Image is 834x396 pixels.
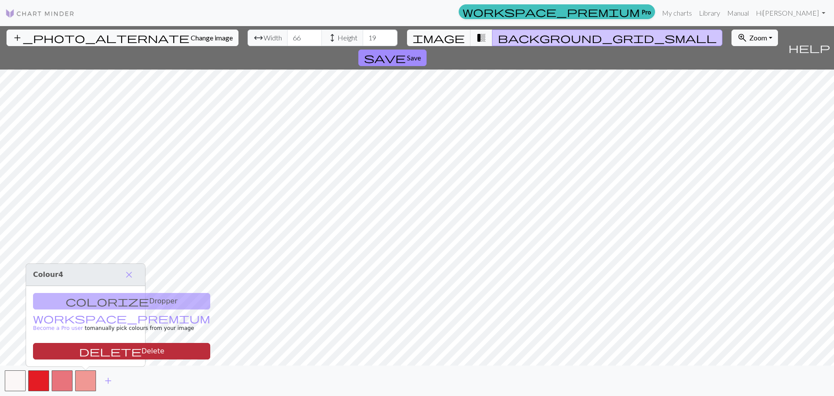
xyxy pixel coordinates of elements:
[459,4,655,19] a: Pro
[358,50,427,66] button: Save
[79,345,142,357] span: delete
[33,312,210,324] span: workspace_premium
[413,32,465,44] span: image
[5,8,75,19] img: Logo
[364,52,406,64] span: save
[191,33,233,42] span: Change image
[327,32,338,44] span: height
[784,26,834,70] button: Help
[33,316,210,331] small: to manually pick colours from your image
[737,32,748,44] span: zoom_in
[33,316,210,331] a: Become a Pro user
[407,53,421,62] span: Save
[498,32,717,44] span: background_grid_small
[731,30,778,46] button: Zoom
[749,33,767,42] span: Zoom
[338,33,357,43] span: Height
[264,33,282,43] span: Width
[724,4,752,22] a: Manual
[463,6,640,18] span: workspace_premium
[124,269,134,281] span: close
[97,373,119,389] button: Add color
[659,4,695,22] a: My charts
[695,4,724,22] a: Library
[12,32,189,44] span: add_photo_alternate
[120,267,138,282] button: Close
[33,343,210,359] button: Delete color
[788,42,830,54] span: help
[7,30,238,46] button: Change image
[33,270,63,279] span: Colour 4
[476,32,486,44] span: transition_fade
[752,4,829,22] a: Hi[PERSON_NAME]
[253,32,264,44] span: arrow_range
[103,375,113,387] span: add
